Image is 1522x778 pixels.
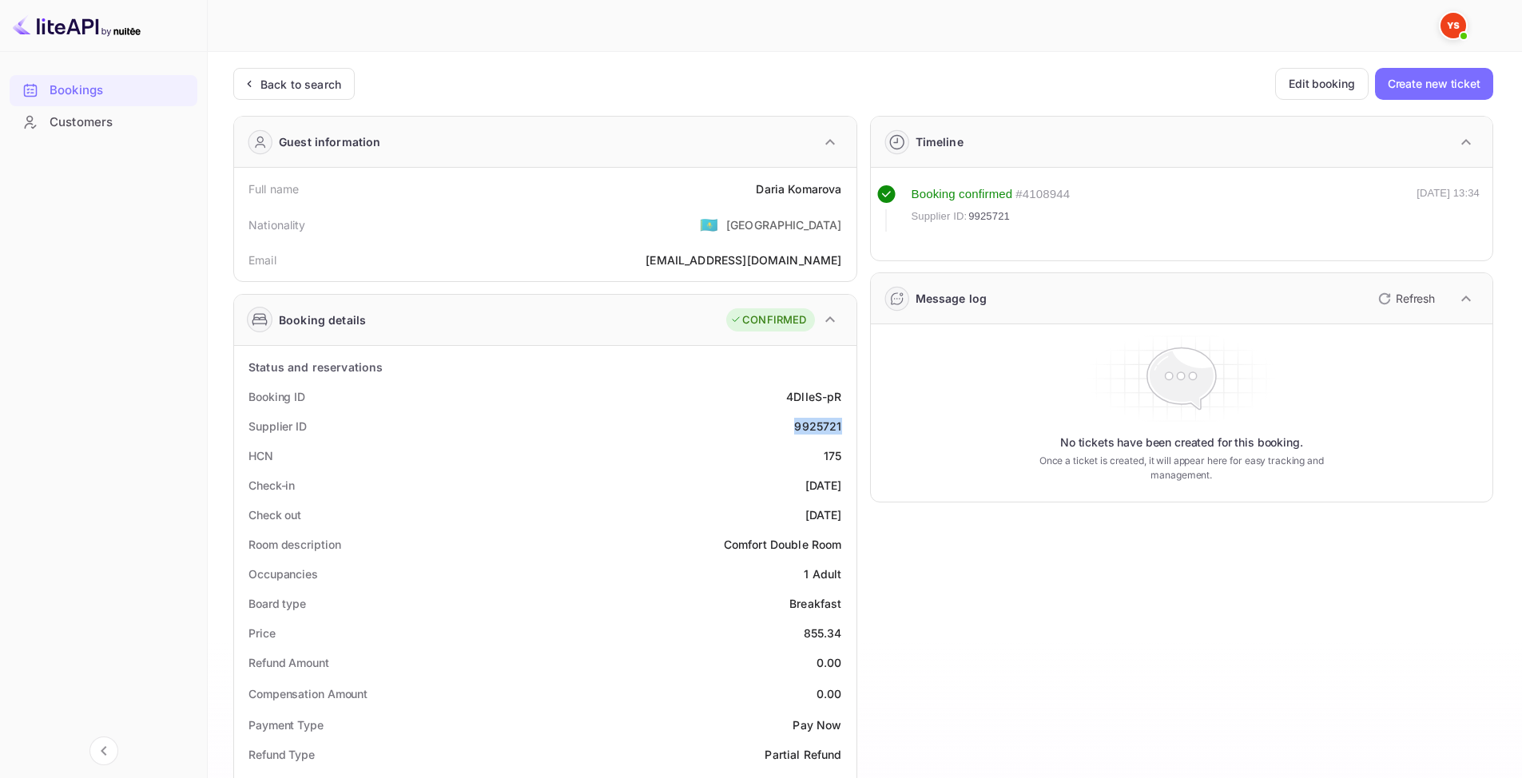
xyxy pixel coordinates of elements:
div: Customers [50,113,189,132]
img: Yandex Support [1441,13,1466,38]
div: [DATE] [805,477,842,494]
button: Edit booking [1275,68,1369,100]
span: Supplier ID: [912,208,968,224]
div: Email [248,252,276,268]
a: Customers [10,107,197,137]
div: Bookings [10,75,197,106]
div: Nationality [248,216,306,233]
div: 9925721 [794,418,841,435]
button: Create new ticket [1375,68,1493,100]
div: 4DlIeS-pR [786,388,841,405]
div: Refund Amount [248,654,329,671]
div: Customers [10,107,197,138]
span: United States [700,210,718,239]
div: 0.00 [817,685,842,702]
div: [EMAIL_ADDRESS][DOMAIN_NAME] [646,252,841,268]
div: Booking ID [248,388,305,405]
div: Full name [248,181,299,197]
div: Comfort Double Room [724,536,842,553]
div: [DATE] [805,506,842,523]
div: Check-in [248,477,295,494]
div: Pay Now [793,716,841,733]
div: Bookings [50,81,189,100]
p: No tickets have been created for this booking. [1060,435,1303,451]
div: Partial Refund [765,746,841,763]
div: Guest information [279,133,381,150]
div: # 4108944 [1015,185,1070,204]
div: Compensation Amount [248,685,368,702]
div: Check out [248,506,301,523]
img: LiteAPI logo [13,13,141,38]
div: Board type [248,595,306,612]
div: CONFIRMED [730,312,806,328]
div: [DATE] 13:34 [1417,185,1480,232]
div: 1 Adult [804,566,841,582]
div: Timeline [916,133,964,150]
span: 9925721 [968,208,1010,224]
div: Price [248,625,276,641]
p: Refresh [1396,290,1435,307]
a: Bookings [10,75,197,105]
div: Refund Type [248,746,315,763]
div: Daria Komarova [756,181,841,197]
div: HCN [248,447,273,464]
div: Supplier ID [248,418,307,435]
div: [GEOGRAPHIC_DATA] [726,216,842,233]
div: Status and reservations [248,359,383,375]
div: Booking details [279,312,366,328]
div: 175 [824,447,841,464]
div: Payment Type [248,716,324,733]
button: Refresh [1369,286,1441,312]
div: 855.34 [804,625,842,641]
div: Message log [916,290,988,307]
p: Once a ticket is created, it will appear here for easy tracking and management. [1014,454,1349,482]
div: Breakfast [789,595,841,612]
div: Booking confirmed [912,185,1013,204]
div: 0.00 [817,654,842,671]
div: Back to search [260,76,341,93]
div: Room description [248,536,340,553]
button: Collapse navigation [89,736,118,765]
div: Occupancies [248,566,318,582]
